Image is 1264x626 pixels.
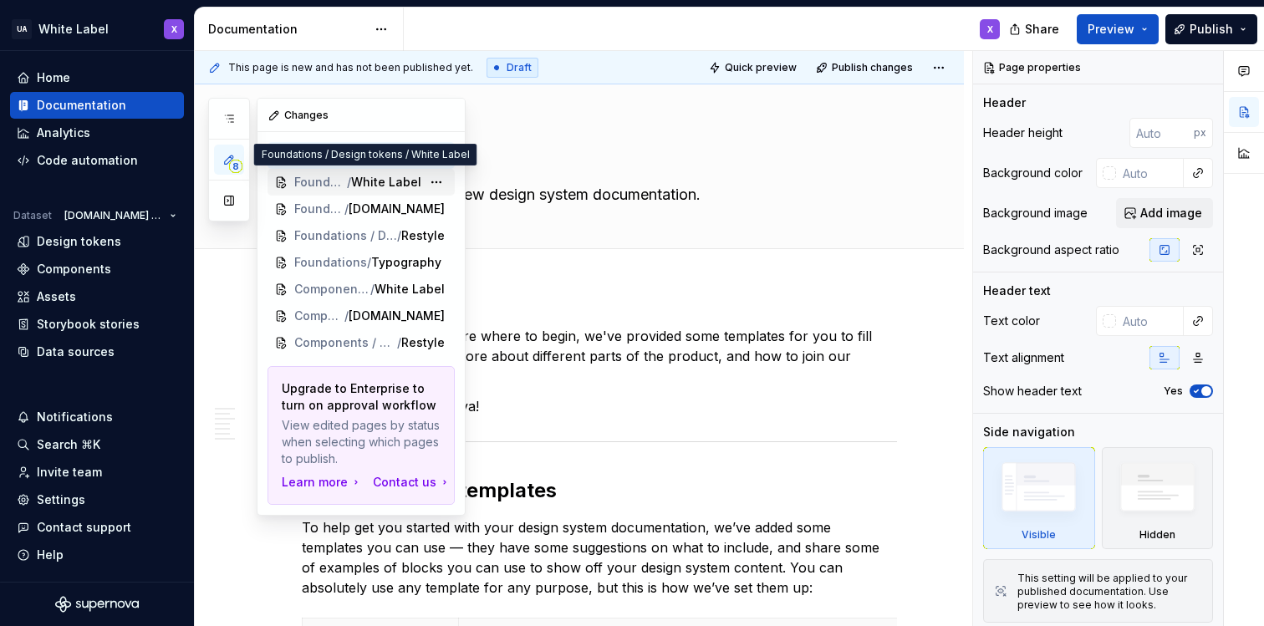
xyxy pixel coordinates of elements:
[268,222,455,249] a: Foundations / Design tokens/Restyle
[268,196,455,222] a: Foundations / Design tokens/[DOMAIN_NAME]
[1165,14,1257,44] button: Publish
[171,23,177,36] div: X
[373,474,451,491] a: Contact us
[282,417,441,467] p: View edited pages by status when selecting which pages to publish.
[983,282,1051,299] div: Header text
[1116,158,1184,188] input: Auto
[294,308,344,324] span: Components / Button
[983,349,1064,366] div: Text alignment
[302,396,897,416] p: Enjoy exploring Supernova!
[302,517,897,598] p: To help get you started with your design system documentation, we’ve added some templates you can...
[302,477,897,504] h2: Documentation templates
[302,326,897,386] p: In case you're not too sure where to begin, we've provided some templates for you to fill out. Yo...
[298,181,894,208] textarea: You’ve landed in your new design system documentation.
[10,228,184,255] a: Design tokens
[983,383,1082,400] div: Show header text
[344,201,349,217] span: /
[294,227,397,244] span: Foundations / Design tokens
[37,97,126,114] div: Documentation
[37,519,131,536] div: Contact support
[375,281,445,298] span: White Label
[12,19,32,39] div: UA
[208,21,366,38] div: Documentation
[983,447,1095,549] div: Visible
[13,209,52,222] div: Dataset
[37,261,111,277] div: Components
[1194,126,1206,140] p: px
[37,69,70,86] div: Home
[37,491,85,508] div: Settings
[983,165,1083,181] div: Background color
[57,204,184,227] button: [DOMAIN_NAME] Data Set
[1017,572,1202,612] div: This setting will be applied to your published documentation. Use preview to see how it looks.
[268,249,455,276] a: Foundations/Typography
[1088,21,1134,38] span: Preview
[37,316,140,333] div: Storybook stories
[254,144,477,165] div: Foundations / Design tokens / White Label
[37,125,90,141] div: Analytics
[10,147,184,174] a: Code automation
[38,21,109,38] div: White Label
[811,56,920,79] button: Publish changes
[3,11,191,47] button: UAWhite LabelX
[268,329,455,356] a: Components / Button/Restyle
[1077,14,1159,44] button: Preview
[401,334,445,351] span: Restyle
[37,344,115,360] div: Data sources
[397,334,401,351] span: /
[351,174,421,191] span: White Label
[10,311,184,338] a: Storybook stories
[37,288,76,305] div: Assets
[987,23,993,36] div: X
[268,276,455,303] a: Components / Button/White Label
[1116,198,1213,228] button: Add image
[64,209,163,222] span: [DOMAIN_NAME] Data Set
[298,138,894,178] textarea: Welcome!
[507,61,532,74] span: Draft
[371,254,441,271] span: Typography
[1129,118,1194,148] input: Auto
[704,56,804,79] button: Quick preview
[10,283,184,310] a: Assets
[282,474,363,491] a: Learn more
[725,61,797,74] span: Quick preview
[1116,306,1184,336] input: Auto
[294,281,370,298] span: Components / Button
[282,380,441,414] p: Upgrade to Enterprise to turn on approval workflow
[344,308,349,324] span: /
[1139,528,1175,542] div: Hidden
[37,464,102,481] div: Invite team
[10,64,184,91] a: Home
[294,254,367,271] span: Foundations
[10,92,184,119] a: Documentation
[55,596,139,613] svg: Supernova Logo
[10,404,184,430] button: Notifications
[1001,14,1070,44] button: Share
[294,174,347,191] span: Foundations / Design tokens
[401,227,445,244] span: Restyle
[983,94,1026,111] div: Header
[10,542,184,568] button: Help
[10,514,184,541] button: Contact support
[1190,21,1233,38] span: Publish
[983,205,1088,221] div: Background image
[983,313,1040,329] div: Text color
[10,256,184,282] a: Components
[10,338,184,365] a: Data sources
[257,99,465,132] div: Changes
[228,61,473,74] span: This page is new and has not been published yet.
[10,120,184,146] a: Analytics
[349,308,445,324] span: [DOMAIN_NAME]
[983,242,1119,258] div: Background aspect ratio
[229,160,242,173] span: 8
[37,233,121,250] div: Design tokens
[37,409,113,425] div: Notifications
[1025,21,1059,38] span: Share
[349,201,445,217] span: [DOMAIN_NAME]
[1164,384,1183,398] label: Yes
[37,152,138,169] div: Code automation
[10,431,184,458] button: Search ⌘K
